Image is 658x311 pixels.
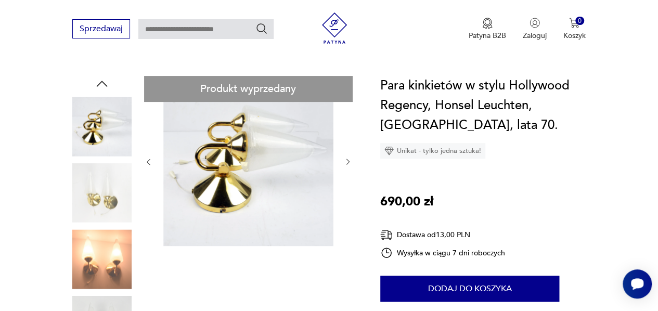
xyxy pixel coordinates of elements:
[563,18,586,41] button: 0Koszyk
[384,146,394,155] img: Ikona diamentu
[380,228,393,241] img: Ikona dostawy
[575,17,584,25] div: 0
[380,76,586,135] h1: Para kinkietów w stylu Hollywood Regency, Honsel Leuchten, [GEOGRAPHIC_DATA], lata 70.
[469,31,506,41] p: Patyna B2B
[469,18,506,41] a: Ikona medaluPatyna B2B
[563,31,586,41] p: Koszyk
[482,18,493,29] img: Ikona medalu
[255,22,268,35] button: Szukaj
[569,18,579,28] img: Ikona koszyka
[380,143,485,159] div: Unikat - tylko jedna sztuka!
[380,192,433,212] p: 690,00 zł
[380,247,505,259] div: Wysyłka w ciągu 7 dni roboczych
[523,18,547,41] button: Zaloguj
[623,269,652,299] iframe: Smartsupp widget button
[523,31,547,41] p: Zaloguj
[144,76,352,101] div: Produkt wyprzedany
[72,163,132,223] img: Zdjęcie produktu Para kinkietów w stylu Hollywood Regency, Honsel Leuchten, Niemcy, lata 70.
[380,276,559,302] button: Dodaj do koszyka
[163,76,333,246] img: Zdjęcie produktu Para kinkietów w stylu Hollywood Regency, Honsel Leuchten, Niemcy, lata 70.
[72,26,130,33] a: Sprzedawaj
[72,19,130,38] button: Sprzedawaj
[469,18,506,41] button: Patyna B2B
[380,228,505,241] div: Dostawa od 13,00 PLN
[530,18,540,28] img: Ikonka użytkownika
[319,12,350,44] img: Patyna - sklep z meblami i dekoracjami vintage
[72,229,132,289] img: Zdjęcie produktu Para kinkietów w stylu Hollywood Regency, Honsel Leuchten, Niemcy, lata 70.
[72,97,132,156] img: Zdjęcie produktu Para kinkietów w stylu Hollywood Regency, Honsel Leuchten, Niemcy, lata 70.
